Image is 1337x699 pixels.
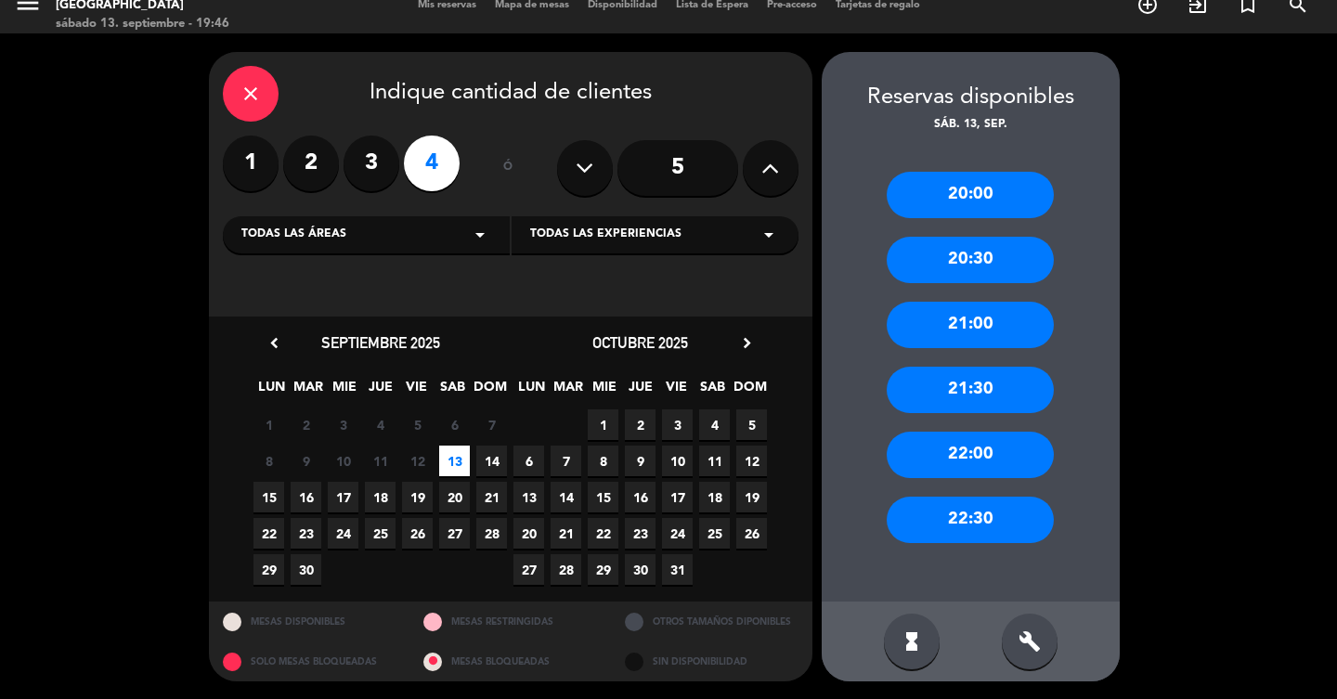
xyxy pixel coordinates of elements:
[437,376,468,407] span: SAB
[291,409,321,440] span: 2
[588,446,618,476] span: 8
[401,376,432,407] span: VIE
[291,446,321,476] span: 9
[292,376,323,407] span: MAR
[265,333,284,353] i: chevron_left
[611,641,812,681] div: SIN DISPONIBILIDAD
[409,641,611,681] div: MESAS BLOQUEADAS
[625,518,656,549] span: 23
[697,376,728,407] span: SAB
[365,376,396,407] span: JUE
[365,482,396,512] span: 18
[513,482,544,512] span: 13
[551,518,581,549] span: 21
[321,333,440,352] span: septiembre 2025
[901,630,923,653] i: hourglass_full
[822,80,1120,116] div: Reservas disponibles
[551,554,581,585] span: 28
[253,482,284,512] span: 15
[736,446,767,476] span: 12
[662,554,693,585] span: 31
[592,333,688,352] span: octubre 2025
[589,376,619,407] span: MIE
[241,226,346,244] span: Todas las áreas
[253,446,284,476] span: 8
[328,446,358,476] span: 10
[588,518,618,549] span: 22
[256,376,287,407] span: LUN
[887,172,1054,218] div: 20:00
[329,376,359,407] span: MIE
[887,497,1054,543] div: 22:30
[291,482,321,512] span: 16
[476,482,507,512] span: 21
[439,446,470,476] span: 13
[253,554,284,585] span: 29
[365,446,396,476] span: 11
[409,602,611,641] div: MESAS RESTRINGIDAS
[253,409,284,440] span: 1
[253,518,284,549] span: 22
[56,15,320,33] div: sábado 13. septiembre - 19:46
[661,376,692,407] span: VIE
[887,302,1054,348] div: 21:00
[625,482,656,512] span: 16
[439,409,470,440] span: 6
[736,409,767,440] span: 5
[551,446,581,476] span: 7
[402,482,433,512] span: 19
[513,446,544,476] span: 6
[478,136,539,201] div: ó
[551,482,581,512] span: 14
[439,482,470,512] span: 20
[758,224,780,246] i: arrow_drop_down
[699,446,730,476] span: 11
[737,333,757,353] i: chevron_right
[887,367,1054,413] div: 21:30
[328,482,358,512] span: 17
[402,409,433,440] span: 5
[209,641,410,681] div: SOLO MESAS BLOQUEADAS
[588,554,618,585] span: 29
[887,237,1054,283] div: 20:30
[887,432,1054,478] div: 22:00
[344,136,399,191] label: 3
[588,409,618,440] span: 1
[513,554,544,585] span: 27
[516,376,547,407] span: LUN
[736,518,767,549] span: 26
[291,554,321,585] span: 30
[662,518,693,549] span: 24
[733,376,764,407] span: DOM
[240,83,262,105] i: close
[291,518,321,549] span: 23
[223,136,279,191] label: 1
[404,136,460,191] label: 4
[223,66,798,122] div: Indique cantidad de clientes
[625,446,656,476] span: 9
[699,518,730,549] span: 25
[625,409,656,440] span: 2
[611,602,812,641] div: OTROS TAMAÑOS DIPONIBLES
[552,376,583,407] span: MAR
[469,224,491,246] i: arrow_drop_down
[365,409,396,440] span: 4
[699,482,730,512] span: 18
[365,518,396,549] span: 25
[439,518,470,549] span: 27
[402,518,433,549] span: 26
[588,482,618,512] span: 15
[209,602,410,641] div: MESAS DISPONIBLES
[474,376,504,407] span: DOM
[476,446,507,476] span: 14
[699,409,730,440] span: 4
[402,446,433,476] span: 12
[662,482,693,512] span: 17
[283,136,339,191] label: 2
[530,226,681,244] span: Todas las experiencias
[476,409,507,440] span: 7
[476,518,507,549] span: 28
[328,409,358,440] span: 3
[513,518,544,549] span: 20
[1019,630,1041,653] i: build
